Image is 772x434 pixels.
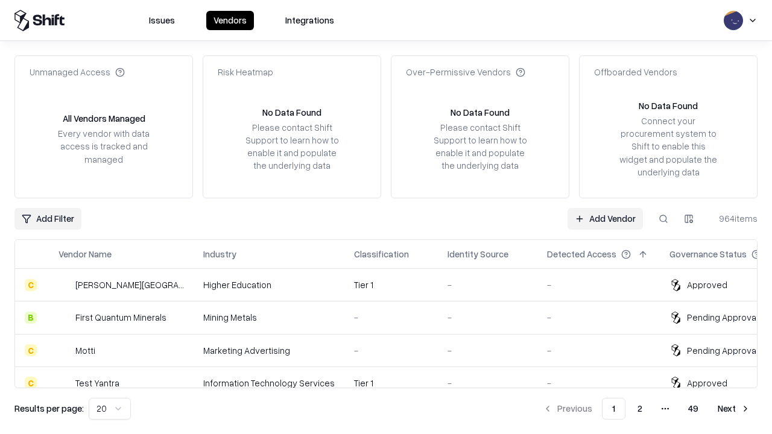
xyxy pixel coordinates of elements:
[25,279,37,291] div: C
[218,66,273,78] div: Risk Heatmap
[59,279,71,291] img: Reichman University
[709,212,758,225] div: 964 items
[203,248,236,260] div: Industry
[30,66,125,78] div: Unmanaged Access
[448,311,528,324] div: -
[547,248,616,260] div: Detected Access
[25,312,37,324] div: B
[59,312,71,324] img: First Quantum Minerals
[602,398,625,420] button: 1
[669,248,747,260] div: Governance Status
[354,377,428,389] div: Tier 1
[142,11,182,30] button: Issues
[679,398,708,420] button: 49
[568,208,643,230] a: Add Vendor
[547,377,650,389] div: -
[59,344,71,356] img: Motti
[59,377,71,389] img: Test Yantra
[63,112,145,125] div: All Vendors Managed
[710,398,758,420] button: Next
[687,344,758,357] div: Pending Approval
[628,398,652,420] button: 2
[354,248,409,260] div: Classification
[448,377,528,389] div: -
[75,377,119,389] div: Test Yantra
[687,377,727,389] div: Approved
[594,66,677,78] div: Offboarded Vendors
[406,66,525,78] div: Over-Permissive Vendors
[618,115,718,178] div: Connect your procurement system to Shift to enable this widget and populate the underlying data
[25,377,37,389] div: C
[262,106,321,119] div: No Data Found
[687,311,758,324] div: Pending Approval
[354,311,428,324] div: -
[547,311,650,324] div: -
[448,278,528,291] div: -
[687,278,727,291] div: Approved
[547,278,650,291] div: -
[639,99,698,112] div: No Data Found
[354,278,428,291] div: Tier 1
[451,106,510,119] div: No Data Found
[75,311,166,324] div: First Quantum Minerals
[354,344,428,357] div: -
[14,208,81,230] button: Add Filter
[75,278,184,291] div: [PERSON_NAME][GEOGRAPHIC_DATA]
[203,377,335,389] div: Information Technology Services
[536,398,758,420] nav: pagination
[448,248,508,260] div: Identity Source
[25,344,37,356] div: C
[206,11,254,30] button: Vendors
[448,344,528,357] div: -
[278,11,341,30] button: Integrations
[203,311,335,324] div: Mining Metals
[242,121,342,172] div: Please contact Shift Support to learn how to enable it and populate the underlying data
[203,344,335,357] div: Marketing Advertising
[59,248,112,260] div: Vendor Name
[547,344,650,357] div: -
[75,344,95,357] div: Motti
[14,402,84,415] p: Results per page:
[430,121,530,172] div: Please contact Shift Support to learn how to enable it and populate the underlying data
[54,127,154,165] div: Every vendor with data access is tracked and managed
[203,278,335,291] div: Higher Education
